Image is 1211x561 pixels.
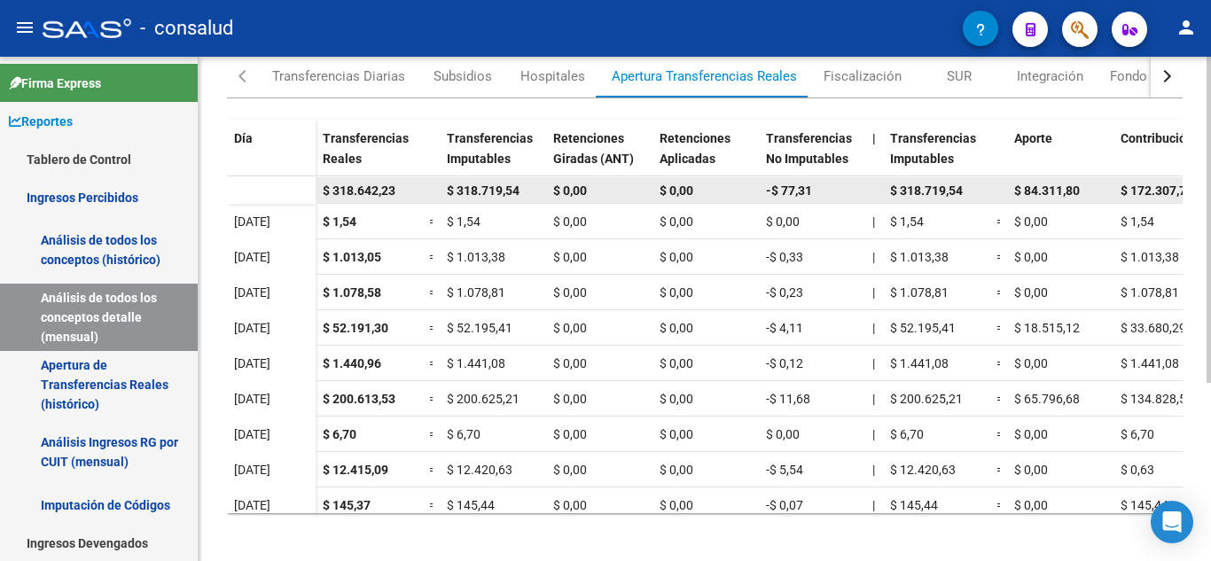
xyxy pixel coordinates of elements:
[316,120,422,194] datatable-header-cell: Transferencias Reales
[323,356,381,370] span: $ 1.440,96
[553,392,587,406] span: $ 0,00
[890,427,924,441] span: $ 6,70
[553,285,587,300] span: $ 0,00
[1151,501,1193,543] div: Open Intercom Messenger
[660,498,693,512] span: $ 0,00
[996,321,1004,335] span: =
[996,463,1004,477] span: =
[766,285,803,300] span: -$ 0,23
[890,463,956,477] span: $ 12.420,63
[1121,427,1154,441] span: $ 6,70
[447,250,505,264] span: $ 1.013,38
[1014,392,1080,406] span: $ 65.796,68
[553,183,587,198] span: $ 0,00
[890,321,956,335] span: $ 52.195,41
[766,498,803,512] span: -$ 0,07
[1014,356,1048,370] span: $ 0,00
[766,214,800,229] span: $ 0,00
[520,66,585,86] div: Hospitales
[234,356,270,370] span: [DATE]
[429,285,436,300] span: =
[890,131,976,166] span: Transferencias Imputables
[272,66,405,86] div: Transferencias Diarias
[553,463,587,477] span: $ 0,00
[447,498,495,512] span: $ 145,44
[766,321,803,335] span: -$ 4,11
[1121,392,1193,406] span: $ 134.828,53
[323,427,356,441] span: $ 6,70
[234,427,270,441] span: [DATE]
[996,392,1004,406] span: =
[429,321,436,335] span: =
[323,392,395,406] span: $ 200.613,53
[1121,321,1186,335] span: $ 33.680,29
[660,392,693,406] span: $ 0,00
[652,120,759,194] datatable-header-cell: Retenciones Aplicadas
[429,356,436,370] span: =
[766,427,800,441] span: $ 0,00
[872,427,875,441] span: |
[865,120,883,194] datatable-header-cell: |
[1014,183,1080,198] span: $ 84.311,80
[1014,498,1048,512] span: $ 0,00
[1121,214,1154,229] span: $ 1,54
[1014,321,1080,335] span: $ 18.515,12
[553,321,587,335] span: $ 0,00
[429,250,436,264] span: =
[447,427,480,441] span: $ 6,70
[234,250,270,264] span: [DATE]
[890,250,949,264] span: $ 1.013,38
[872,463,875,477] span: |
[227,120,316,194] datatable-header-cell: Día
[1017,66,1083,86] div: Integración
[323,250,381,264] span: $ 1.013,05
[1176,17,1197,38] mat-icon: person
[9,74,101,93] span: Firma Express
[890,498,938,512] span: $ 145,44
[766,463,803,477] span: -$ 5,54
[890,356,949,370] span: $ 1.441,08
[890,214,924,229] span: $ 1,54
[872,321,875,335] span: |
[660,214,693,229] span: $ 0,00
[1014,285,1048,300] span: $ 0,00
[553,498,587,512] span: $ 0,00
[447,321,512,335] span: $ 52.195,41
[660,250,693,264] span: $ 0,00
[766,356,803,370] span: -$ 0,12
[553,427,587,441] span: $ 0,00
[612,66,797,86] div: Apertura Transferencias Reales
[996,250,1004,264] span: =
[660,427,693,441] span: $ 0,00
[1014,214,1048,229] span: $ 0,00
[890,285,949,300] span: $ 1.078,81
[660,321,693,335] span: $ 0,00
[447,285,505,300] span: $ 1.078,81
[447,214,480,229] span: $ 1,54
[234,285,270,300] span: [DATE]
[872,356,875,370] span: |
[996,427,1004,441] span: =
[323,285,381,300] span: $ 1.078,58
[447,356,505,370] span: $ 1.441,08
[872,498,875,512] span: |
[766,392,810,406] span: -$ 11,68
[1014,463,1048,477] span: $ 0,00
[824,66,902,86] div: Fiscalización
[140,9,233,48] span: - consalud
[9,112,73,131] span: Reportes
[1121,356,1179,370] span: $ 1.441,08
[429,392,436,406] span: =
[323,498,371,512] span: $ 145,37
[234,214,270,229] span: [DATE]
[1014,131,1052,145] span: Aporte
[766,250,803,264] span: -$ 0,33
[766,183,812,198] span: -$ 77,31
[1121,285,1179,300] span: $ 1.078,81
[872,131,876,145] span: |
[434,66,492,86] div: Subsidios
[996,214,1004,229] span: =
[660,356,693,370] span: $ 0,00
[234,131,253,145] span: Día
[996,356,1004,370] span: =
